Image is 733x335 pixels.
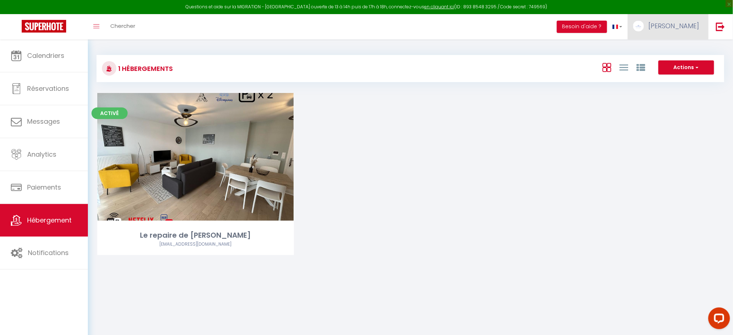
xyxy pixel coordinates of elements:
[27,117,60,126] span: Messages
[27,51,64,60] span: Calendriers
[105,14,141,39] a: Chercher
[716,22,725,31] img: logout
[91,107,128,119] span: Activé
[649,21,699,30] span: [PERSON_NAME]
[619,61,628,73] a: Vue en Liste
[628,14,708,39] a: ... [PERSON_NAME]
[110,22,135,30] span: Chercher
[27,216,72,225] span: Hébergement
[659,60,714,75] button: Actions
[27,84,69,93] span: Réservations
[174,149,217,164] a: Editer
[97,230,294,241] div: Le repaire de [PERSON_NAME]
[22,20,66,33] img: Super Booking
[633,21,644,31] img: ...
[557,21,607,33] button: Besoin d'aide ?
[703,305,733,335] iframe: LiveChat chat widget
[27,183,61,192] span: Paiements
[27,150,56,159] span: Analytics
[97,241,294,248] div: Airbnb
[636,61,645,73] a: Vue par Groupe
[424,4,454,10] a: en cliquant ici
[28,248,69,257] span: Notifications
[116,60,173,77] h3: 1 Hébergements
[602,61,611,73] a: Vue en Box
